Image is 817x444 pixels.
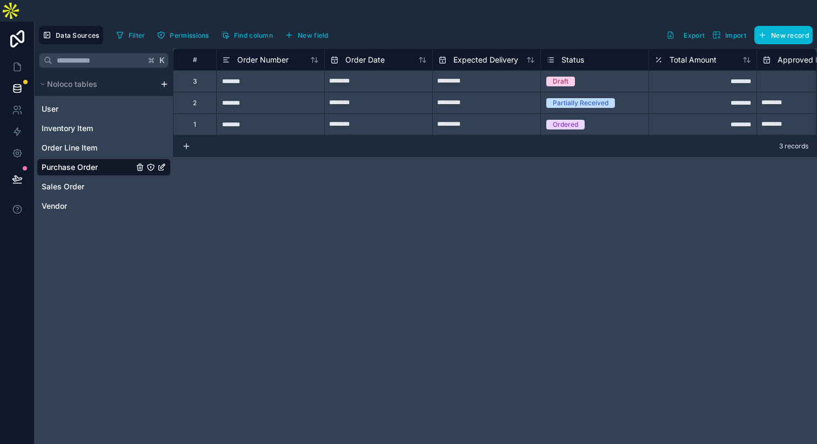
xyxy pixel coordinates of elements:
span: Inventory Item [42,123,93,134]
span: Sales Order [42,181,84,192]
div: Vendor [37,197,171,215]
span: Permissions [170,31,209,39]
span: User [42,104,58,114]
span: New record [771,31,809,39]
span: Status [561,54,584,65]
div: 2 [193,99,197,107]
span: Export [684,31,705,39]
span: Filter [129,31,145,39]
span: Data Sources [56,31,99,39]
div: Inventory Item [37,120,171,137]
div: Partially Received [553,98,608,108]
span: Purchase Order [42,162,98,173]
a: Order Line Item [42,142,133,153]
div: Draft [553,77,568,86]
span: New field [298,31,329,39]
button: Filter [112,27,149,43]
div: Order Line Item [37,139,171,156]
span: 3 records [779,142,808,151]
button: Export [662,26,708,44]
div: 1 [193,120,196,129]
span: Expected Delivery [453,54,518,65]
button: Find column [217,27,277,43]
button: New field [281,27,332,43]
div: Sales Order [37,178,171,195]
span: Find column [234,31,273,39]
a: Purchase Order [42,162,133,173]
span: K [158,57,166,64]
div: User [37,100,171,118]
span: Order Date [345,54,385,65]
div: Ordered [553,120,578,129]
button: Data Sources [39,26,103,44]
span: Import [725,31,746,39]
div: Purchase Order [37,159,171,176]
span: Noloco tables [47,79,97,90]
span: Order Number [237,54,289,65]
button: Permissions [153,27,212,43]
span: Total Amount [669,54,716,65]
a: Vendor [42,201,133,211]
div: # [182,56,208,64]
a: Sales Order [42,181,133,192]
button: New record [754,26,813,44]
a: Inventory Item [42,123,133,134]
div: 3 [193,77,197,86]
button: Noloco tables [37,77,156,92]
span: Vendor [42,201,67,211]
a: Permissions [153,27,217,43]
a: User [42,104,133,114]
span: Order Line Item [42,142,97,153]
a: New record [750,26,813,44]
button: Import [708,26,750,44]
